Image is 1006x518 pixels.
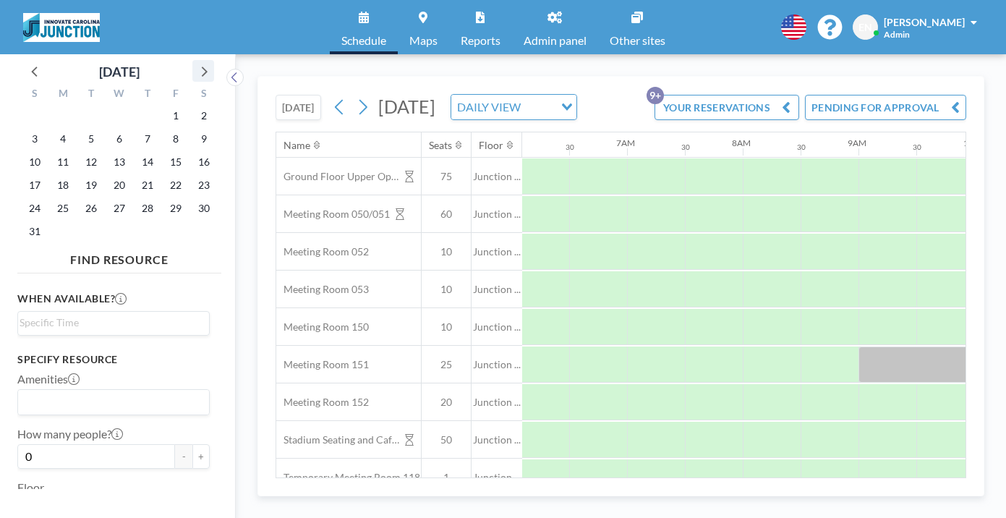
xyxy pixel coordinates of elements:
div: 9AM [848,137,866,148]
span: 10 [422,320,471,334]
span: Wednesday, August 6, 2025 [109,129,129,149]
span: Meeting Room 150 [276,320,369,334]
span: Other sites [610,35,665,46]
span: 50 [422,433,471,446]
span: Friday, August 15, 2025 [166,152,186,172]
span: Tuesday, August 26, 2025 [81,198,101,218]
span: Saturday, August 16, 2025 [194,152,214,172]
span: Wednesday, August 13, 2025 [109,152,129,172]
span: [DATE] [378,95,435,117]
span: Saturday, August 9, 2025 [194,129,214,149]
span: Thursday, August 21, 2025 [137,175,158,195]
div: Search for option [18,390,209,415]
span: 75 [422,170,471,183]
span: Monday, August 4, 2025 [53,129,73,149]
span: Tuesday, August 5, 2025 [81,129,101,149]
span: Tuesday, August 19, 2025 [81,175,101,195]
span: Meeting Room 151 [276,358,369,371]
span: Monday, August 18, 2025 [53,175,73,195]
span: Friday, August 1, 2025 [166,106,186,126]
span: 10 [422,283,471,296]
div: 7AM [616,137,635,148]
div: 30 [566,143,574,152]
span: Sunday, August 24, 2025 [25,198,45,218]
span: Tuesday, August 12, 2025 [81,152,101,172]
span: 60 [422,208,471,221]
span: DAILY VIEW [454,98,524,116]
span: EN [858,21,872,34]
span: 1 [422,471,471,484]
div: Seats [429,139,452,152]
input: Search for option [525,98,553,116]
input: Search for option [20,393,201,412]
div: T [133,85,161,104]
span: Junction ... [472,283,522,296]
span: Friday, August 8, 2025 [166,129,186,149]
img: organization-logo [23,13,100,42]
span: Sunday, August 31, 2025 [25,221,45,242]
button: PENDING FOR APPROVAL [805,95,966,120]
div: Search for option [18,312,209,334]
div: 30 [913,143,921,152]
span: Ground Floor Upper Open Area [276,170,399,183]
span: Thursday, August 7, 2025 [137,129,158,149]
span: 10 [422,245,471,258]
div: F [161,85,189,104]
span: Junction ... [472,433,522,446]
span: [PERSON_NAME] [884,16,965,28]
span: Admin [884,29,910,40]
div: 30 [797,143,806,152]
div: S [21,85,49,104]
div: Name [284,139,310,152]
button: - [175,444,192,469]
span: Thursday, August 14, 2025 [137,152,158,172]
span: Junction ... [472,471,522,484]
div: Search for option [451,95,576,119]
span: Schedule [341,35,386,46]
span: Junction ... [472,358,522,371]
div: S [189,85,218,104]
span: Junction ... [472,320,522,334]
span: Friday, August 22, 2025 [166,175,186,195]
div: W [106,85,134,104]
span: Sunday, August 3, 2025 [25,129,45,149]
div: 30 [681,143,690,152]
span: Temporary Meeting Room 118 [276,471,420,484]
input: Search for option [20,315,201,331]
label: Floor [17,480,44,495]
div: 8AM [732,137,751,148]
button: YOUR RESERVATIONS9+ [655,95,799,120]
div: Floor [479,139,503,152]
span: Junction ... [472,245,522,258]
div: [DATE] [99,61,140,82]
div: T [77,85,106,104]
button: + [192,444,210,469]
span: Thursday, August 28, 2025 [137,198,158,218]
div: 10AM [963,137,987,148]
span: Wednesday, August 20, 2025 [109,175,129,195]
span: Junction ... [472,396,522,409]
span: Monday, August 11, 2025 [53,152,73,172]
label: How many people? [17,427,123,441]
span: Stadium Seating and Cafe area [276,433,399,446]
button: [DATE] [276,95,321,120]
span: Sunday, August 10, 2025 [25,152,45,172]
h3: Specify resource [17,353,210,366]
span: 25 [422,358,471,371]
span: Meeting Room 053 [276,283,369,296]
span: Monday, August 25, 2025 [53,198,73,218]
span: Wednesday, August 27, 2025 [109,198,129,218]
span: Saturday, August 30, 2025 [194,198,214,218]
span: Saturday, August 2, 2025 [194,106,214,126]
span: Saturday, August 23, 2025 [194,175,214,195]
span: Junction ... [472,208,522,221]
span: Maps [409,35,438,46]
p: 9+ [647,87,664,104]
span: Meeting Room 050/051 [276,208,390,221]
span: Meeting Room 152 [276,396,369,409]
label: Amenities [17,372,80,386]
div: M [49,85,77,104]
span: Friday, August 29, 2025 [166,198,186,218]
span: Reports [461,35,500,46]
span: Admin panel [524,35,587,46]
